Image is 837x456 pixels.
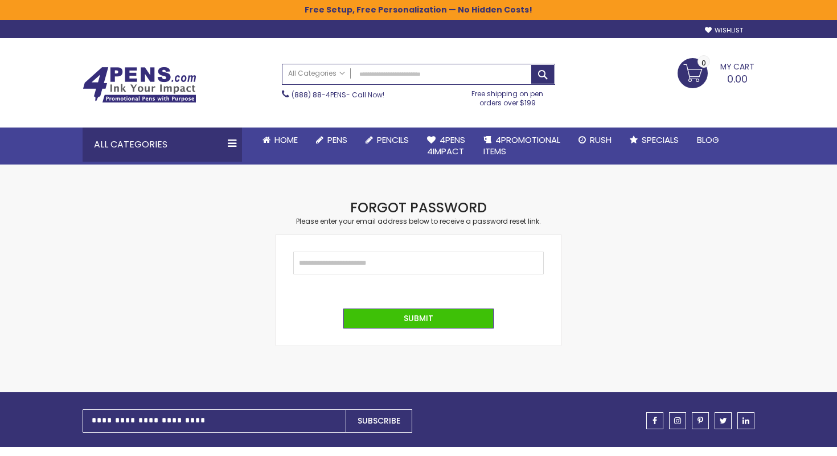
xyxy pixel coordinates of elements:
[276,217,561,226] div: Please enter your email address below to receive a password reset link.
[646,412,663,429] a: facebook
[742,417,749,425] span: linkedin
[678,58,754,87] a: 0.00 0
[274,134,298,146] span: Home
[377,134,409,146] span: Pencils
[418,128,474,165] a: 4Pens4impact
[697,134,719,146] span: Blog
[483,134,560,157] span: 4PROMOTIONAL ITEMS
[698,417,703,425] span: pinterest
[720,417,727,425] span: twitter
[83,67,196,103] img: 4Pens Custom Pens and Promotional Products
[427,134,465,157] span: 4Pens 4impact
[292,90,346,100] a: (888) 88-4PENS
[346,409,412,433] button: Subscribe
[343,309,494,328] button: Submit
[356,128,418,153] a: Pencils
[669,412,686,429] a: instagram
[460,85,556,108] div: Free shipping on pen orders over $199
[727,72,748,86] span: 0.00
[350,198,487,217] strong: Forgot Password
[701,57,706,68] span: 0
[642,134,679,146] span: Specials
[737,412,754,429] a: linkedin
[282,64,351,83] a: All Categories
[569,128,621,153] a: Rush
[715,412,732,429] a: twitter
[327,134,347,146] span: Pens
[692,412,709,429] a: pinterest
[474,128,569,165] a: 4PROMOTIONALITEMS
[83,128,242,162] div: All Categories
[404,313,433,324] span: Submit
[590,134,612,146] span: Rush
[288,69,345,78] span: All Categories
[705,26,743,35] a: Wishlist
[358,415,400,426] span: Subscribe
[307,128,356,153] a: Pens
[621,128,688,153] a: Specials
[688,128,728,153] a: Blog
[292,90,384,100] span: - Call Now!
[653,417,657,425] span: facebook
[674,417,681,425] span: instagram
[253,128,307,153] a: Home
